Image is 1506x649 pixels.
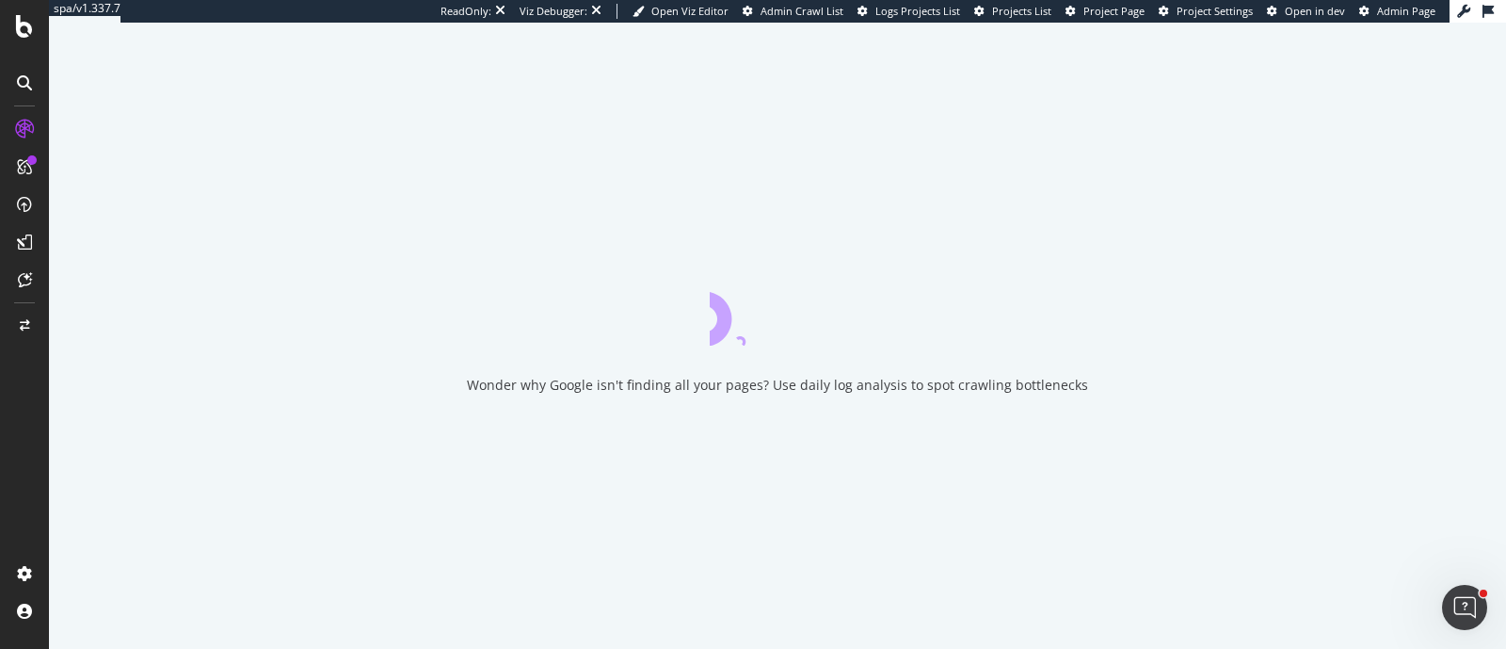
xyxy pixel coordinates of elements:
a: Admin Crawl List [743,4,843,19]
span: Open Viz Editor [651,4,729,18]
span: Open in dev [1285,4,1345,18]
a: Open in dev [1267,4,1345,19]
a: Open Viz Editor [633,4,729,19]
a: Admin Page [1359,4,1435,19]
span: Admin Crawl List [761,4,843,18]
a: Logs Projects List [857,4,960,19]
div: Wonder why Google isn't finding all your pages? Use daily log analysis to spot crawling bottlenecks [467,376,1088,395]
iframe: Intercom live chat [1442,585,1487,630]
div: animation [710,278,845,346]
span: Logs Projects List [875,4,960,18]
span: Project Settings [1177,4,1253,18]
a: Project Settings [1159,4,1253,19]
div: ReadOnly: [441,4,491,19]
span: Projects List [992,4,1051,18]
a: Projects List [974,4,1051,19]
span: Project Page [1083,4,1145,18]
div: Viz Debugger: [520,4,587,19]
span: Admin Page [1377,4,1435,18]
a: Project Page [1065,4,1145,19]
